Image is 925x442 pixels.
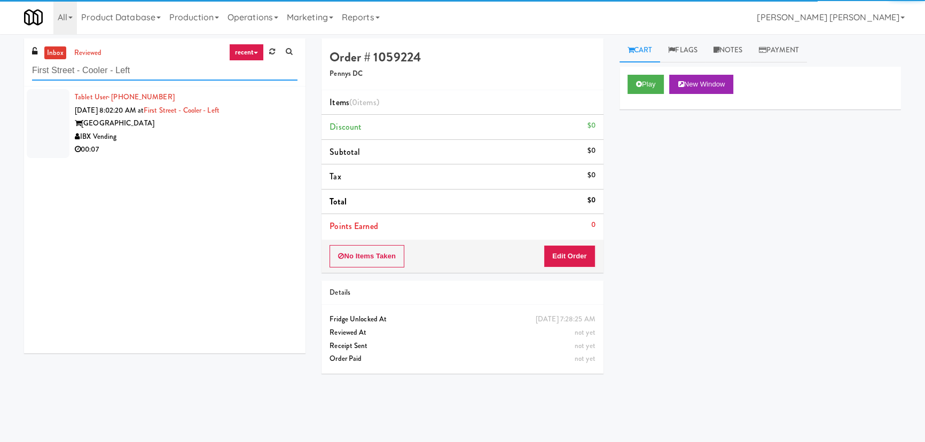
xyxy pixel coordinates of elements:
a: recent [229,44,264,61]
a: reviewed [72,46,105,60]
div: Order Paid [330,352,595,366]
div: [DATE] 7:28:25 AM [536,313,595,326]
h4: Order # 1059224 [330,50,595,64]
a: Tablet User· [PHONE_NUMBER] [75,92,175,102]
div: Fridge Unlocked At [330,313,595,326]
button: Edit Order [544,245,595,267]
div: IBX Vending [75,130,297,144]
span: (0 ) [349,96,379,108]
div: $0 [587,144,595,157]
div: $0 [587,169,595,182]
a: Cart [620,38,661,62]
ng-pluralize: items [357,96,377,108]
div: Reviewed At [330,326,595,340]
span: Points Earned [330,220,378,232]
span: [DATE] 8:02:20 AM at [75,105,144,115]
div: 00:07 [75,143,297,156]
div: $0 [587,194,595,207]
button: No Items Taken [330,245,404,267]
button: New Window [669,75,733,94]
div: Receipt Sent [330,340,595,353]
span: Tax [330,170,341,183]
div: $0 [587,119,595,132]
span: Discount [330,121,362,133]
button: Play [628,75,664,94]
a: Notes [705,38,751,62]
a: First Street - Cooler - Left [144,105,220,115]
span: · [PHONE_NUMBER] [108,92,175,102]
div: 0 [591,218,595,232]
img: Micromart [24,8,43,27]
span: Items [330,96,379,108]
div: [GEOGRAPHIC_DATA] [75,117,297,130]
span: not yet [575,327,595,337]
input: Search vision orders [32,61,297,81]
a: Flags [660,38,705,62]
span: Total [330,195,347,208]
a: inbox [44,46,66,60]
a: Payment [750,38,807,62]
span: Subtotal [330,146,360,158]
span: not yet [575,341,595,351]
li: Tablet User· [PHONE_NUMBER][DATE] 8:02:20 AM atFirst Street - Cooler - Left[GEOGRAPHIC_DATA]IBX V... [24,86,305,161]
div: Details [330,286,595,299]
span: not yet [575,353,595,364]
h5: Pennys DC [330,70,595,78]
